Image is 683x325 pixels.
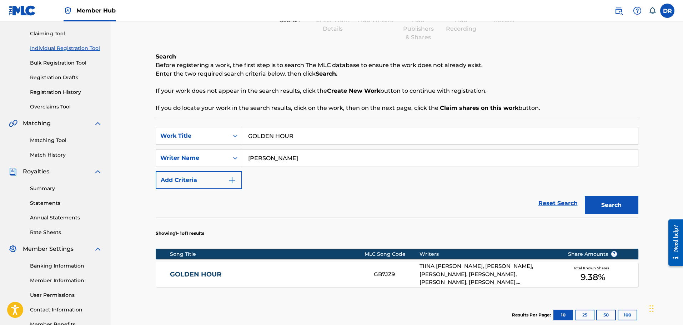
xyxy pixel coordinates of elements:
a: Registration Drafts [30,74,102,81]
a: Bulk Registration Tool [30,59,102,67]
a: Public Search [612,4,626,18]
iframe: Chat Widget [647,291,683,325]
div: Work Title [160,132,225,140]
span: Member Settings [23,245,74,253]
img: Royalties [9,167,17,176]
a: Individual Registration Tool [30,45,102,52]
a: Contact Information [30,306,102,314]
div: TIINA [PERSON_NAME], [PERSON_NAME], [PERSON_NAME], [PERSON_NAME], [PERSON_NAME], [PERSON_NAME], [... [420,262,557,286]
div: Writers [420,250,557,258]
strong: Claim shares on this work [440,105,518,111]
div: Notifications [649,7,656,14]
b: Search [156,53,176,60]
p: If you do locate your work in the search results, click on the work, then on the next page, click... [156,104,638,112]
button: Search [585,196,638,214]
a: GOLDEN HOUR [170,270,364,279]
iframe: Resource Center [663,214,683,271]
form: Search Form [156,127,638,218]
div: Add Recording [443,16,479,33]
p: Showing 1 - 1 of 1 results [156,230,204,237]
p: Before registering a work, the first step is to search The MLC database to ensure the work does n... [156,61,638,70]
div: Writer Name [160,154,225,162]
a: Registration History [30,88,102,96]
img: 9d2ae6d4665cec9f34b9.svg [228,176,236,184]
button: 25 [575,310,594,320]
span: Share Amounts [568,250,617,258]
span: Royalties [23,167,49,176]
a: Overclaims Tool [30,103,102,111]
img: search [614,6,623,15]
div: Song Title [170,250,365,258]
span: Matching [23,119,51,128]
img: expand [94,167,102,176]
div: GB7JZ9 [374,270,420,279]
a: Banking Information [30,262,102,270]
a: Statements [30,199,102,207]
a: Member Information [30,277,102,284]
p: Results Per Page: [512,312,553,318]
img: expand [94,245,102,253]
a: Match History [30,151,102,159]
div: Enter Work Details [315,16,351,33]
img: Top Rightsholder [64,6,72,15]
a: Annual Statements [30,214,102,222]
strong: Create New Work [327,87,380,94]
button: Add Criteria [156,171,242,189]
img: Matching [9,119,17,128]
a: Rate Sheets [30,229,102,236]
button: 10 [553,310,573,320]
button: 100 [618,310,637,320]
a: Summary [30,185,102,192]
div: MLC Song Code [365,250,420,258]
button: 50 [596,310,616,320]
div: Drag [649,298,654,319]
div: Add Publishers & Shares [401,16,436,42]
strong: Search. [316,70,337,77]
a: Claiming Tool [30,30,102,37]
p: If your work does not appear in the search results, click the button to continue with registration. [156,87,638,95]
a: Reset Search [535,195,581,211]
span: ? [611,251,617,257]
div: User Menu [660,4,674,18]
img: expand [94,119,102,128]
img: Member Settings [9,245,17,253]
img: MLC Logo [9,5,36,16]
p: Enter the two required search criteria below, then click [156,70,638,78]
a: Matching Tool [30,137,102,144]
span: Member Hub [76,6,116,15]
span: 9.38 % [581,271,605,284]
img: help [633,6,642,15]
span: Total Known Shares [573,265,612,271]
a: User Permissions [30,291,102,299]
div: Help [630,4,644,18]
